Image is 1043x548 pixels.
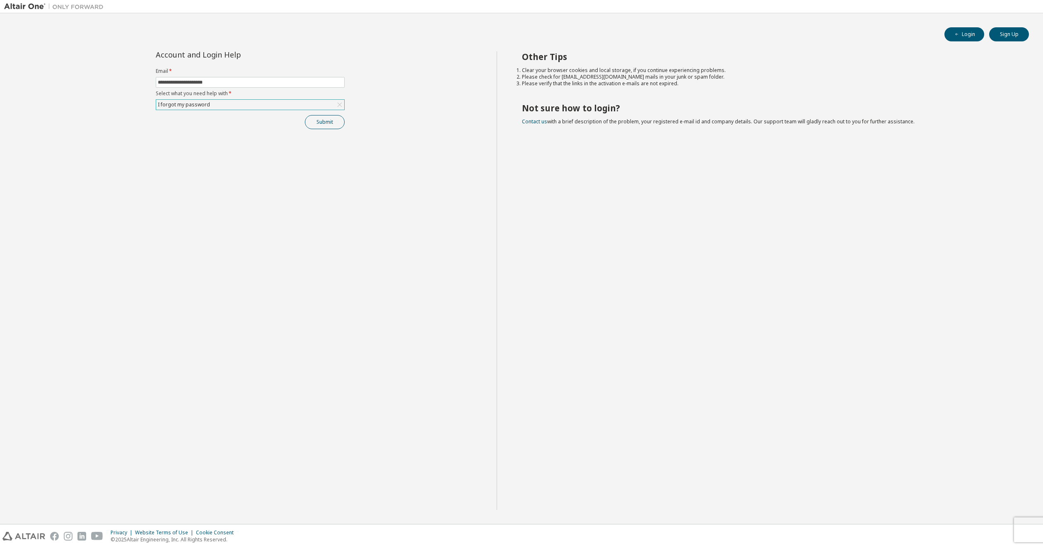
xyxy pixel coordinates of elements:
[135,529,196,536] div: Website Terms of Use
[64,532,72,541] img: instagram.svg
[522,74,1014,80] li: Please check for [EMAIL_ADDRESS][DOMAIN_NAME] mails in your junk or spam folder.
[522,118,547,125] a: Contact us
[989,27,1029,41] button: Sign Up
[4,2,108,11] img: Altair One
[156,100,344,110] div: I forgot my password
[111,536,239,543] p: © 2025 Altair Engineering, Inc. All Rights Reserved.
[522,67,1014,74] li: Clear your browser cookies and local storage, if you continue experiencing problems.
[2,532,45,541] img: altair_logo.svg
[522,51,1014,62] h2: Other Tips
[522,118,915,125] span: with a brief description of the problem, your registered e-mail id and company details. Our suppo...
[156,51,307,58] div: Account and Login Help
[157,100,211,109] div: I forgot my password
[522,103,1014,113] h2: Not sure how to login?
[196,529,239,536] div: Cookie Consent
[50,532,59,541] img: facebook.svg
[91,532,103,541] img: youtube.svg
[944,27,984,41] button: Login
[156,90,345,97] label: Select what you need help with
[156,68,345,75] label: Email
[522,80,1014,87] li: Please verify that the links in the activation e-mails are not expired.
[111,529,135,536] div: Privacy
[77,532,86,541] img: linkedin.svg
[305,115,345,129] button: Submit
